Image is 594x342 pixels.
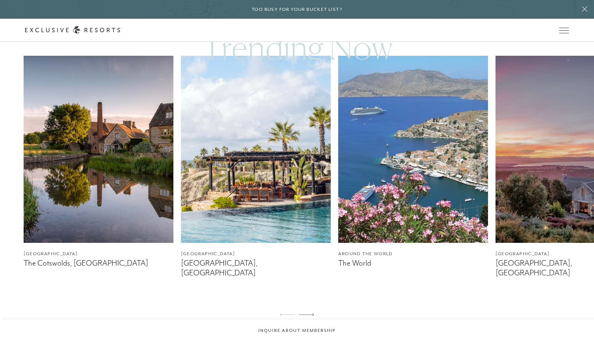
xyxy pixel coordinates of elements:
figcaption: The Cotswolds, [GEOGRAPHIC_DATA] [24,259,173,268]
figcaption: [GEOGRAPHIC_DATA] [181,250,331,257]
a: [GEOGRAPHIC_DATA][GEOGRAPHIC_DATA], [GEOGRAPHIC_DATA] [181,56,331,278]
a: [GEOGRAPHIC_DATA]The Cotswolds, [GEOGRAPHIC_DATA] [24,56,173,268]
figcaption: [GEOGRAPHIC_DATA] [24,250,173,257]
figcaption: The World [338,259,488,268]
h6: Too busy for your bucket list? [252,6,342,13]
figcaption: [GEOGRAPHIC_DATA], [GEOGRAPHIC_DATA] [181,259,331,277]
figcaption: Around the World [338,250,488,257]
button: Open navigation [559,28,569,33]
a: Around the WorldThe World [338,56,488,268]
